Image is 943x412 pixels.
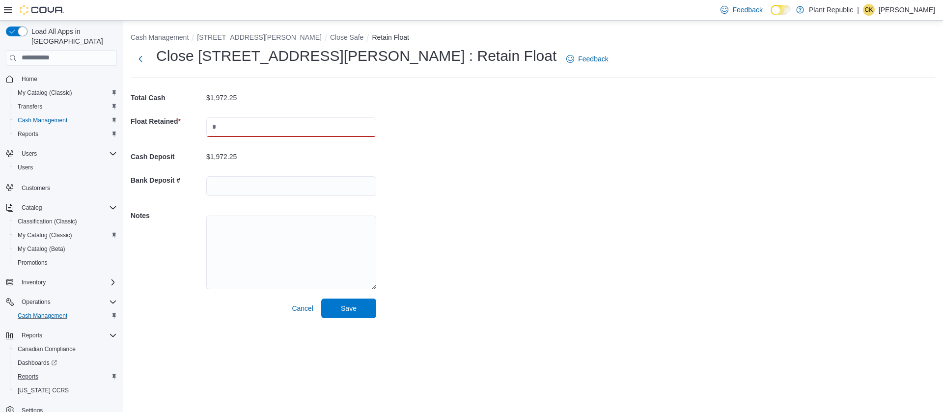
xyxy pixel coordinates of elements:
button: Reports [2,329,121,342]
button: Canadian Compliance [10,342,121,356]
button: Cancel [288,299,317,318]
button: Inventory [2,275,121,289]
span: Users [18,164,33,171]
a: Feedback [562,49,612,69]
button: Promotions [10,256,121,270]
span: Canadian Compliance [18,345,76,353]
span: Washington CCRS [14,385,117,396]
a: Dashboards [14,357,61,369]
button: Users [18,148,41,160]
button: Home [2,72,121,86]
span: Reports [14,128,117,140]
span: Dashboards [18,359,57,367]
span: Canadian Compliance [14,343,117,355]
span: Reports [18,130,38,138]
button: Transfers [10,100,121,113]
button: Inventory [18,276,50,288]
span: Inventory [18,276,117,288]
button: Cash Management [10,113,121,127]
a: Users [14,162,37,173]
span: My Catalog (Classic) [14,87,117,99]
nav: An example of EuiBreadcrumbs [131,32,935,44]
a: Cash Management [14,114,71,126]
span: Home [22,75,37,83]
span: Customers [18,181,117,193]
span: Feedback [578,54,608,64]
button: Cash Management [131,33,189,41]
span: Promotions [14,257,117,269]
h5: Total Cash [131,88,204,108]
a: Reports [14,371,42,383]
button: Customers [2,180,121,194]
span: Classification (Classic) [18,218,77,225]
button: Reports [18,330,46,341]
a: Dashboards [10,356,121,370]
span: Classification (Classic) [14,216,117,227]
button: Reports [10,127,121,141]
button: Cash Management [10,309,121,323]
img: Cova [20,5,64,15]
button: Catalog [18,202,46,214]
a: Reports [14,128,42,140]
span: Cash Management [18,116,67,124]
h5: Float Retained [131,111,204,131]
span: Cancel [292,303,313,313]
h5: Notes [131,206,204,225]
button: Catalog [2,201,121,215]
span: CK [865,4,873,16]
a: Home [18,73,41,85]
div: Chilufya Kangwa [863,4,875,16]
button: Operations [2,295,121,309]
h1: Close [STREET_ADDRESS][PERSON_NAME] : Retain Float [156,46,556,66]
a: Cash Management [14,310,71,322]
span: Save [341,303,357,313]
span: Customers [22,184,50,192]
span: Reports [18,373,38,381]
span: Catalog [18,202,117,214]
h5: Bank Deposit # [131,170,204,190]
span: My Catalog (Classic) [18,89,72,97]
button: Classification (Classic) [10,215,121,228]
span: Users [14,162,117,173]
input: Dark Mode [771,5,791,15]
span: Operations [22,298,51,306]
button: Retain Float [372,33,409,41]
button: Close Safe [330,33,363,41]
a: Customers [18,182,54,194]
a: My Catalog (Classic) [14,87,76,99]
span: Transfers [18,103,42,110]
span: Reports [22,331,42,339]
span: Home [18,73,117,85]
span: Transfers [14,101,117,112]
span: Users [22,150,37,158]
p: [PERSON_NAME] [879,4,935,16]
button: Reports [10,370,121,384]
span: My Catalog (Beta) [18,245,65,253]
button: Next [131,49,150,69]
span: Inventory [22,278,46,286]
p: $1,972.25 [206,94,237,102]
span: My Catalog (Classic) [18,231,72,239]
a: My Catalog (Classic) [14,229,76,241]
button: My Catalog (Classic) [10,228,121,242]
span: Feedback [732,5,762,15]
span: My Catalog (Beta) [14,243,117,255]
span: Operations [18,296,117,308]
p: $1,972.25 [206,153,237,161]
span: Cash Management [14,114,117,126]
button: Users [2,147,121,161]
span: Users [18,148,117,160]
button: [STREET_ADDRESS][PERSON_NAME] [197,33,322,41]
button: My Catalog (Classic) [10,86,121,100]
span: My Catalog (Classic) [14,229,117,241]
a: My Catalog (Beta) [14,243,69,255]
p: Plant Republic [809,4,853,16]
span: [US_STATE] CCRS [18,386,69,394]
a: Classification (Classic) [14,216,81,227]
a: Canadian Compliance [14,343,80,355]
button: My Catalog (Beta) [10,242,121,256]
p: | [857,4,859,16]
span: Cash Management [18,312,67,320]
span: Reports [14,371,117,383]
